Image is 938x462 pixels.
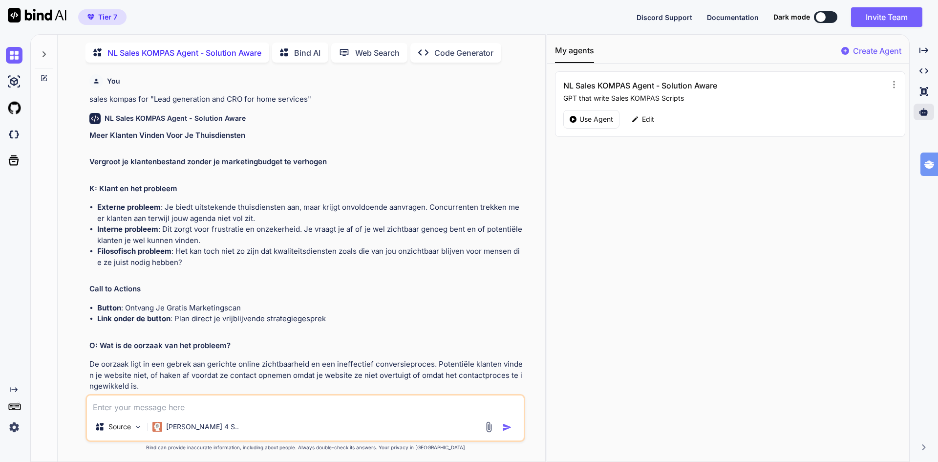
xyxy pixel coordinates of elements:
p: Source [108,422,131,432]
h1: Meer Klanten Vinden Voor Je Thuisdiensten [89,130,523,141]
p: Bind can provide inaccurate information, including about people. Always double-check its answers.... [85,444,525,451]
h2: O: Wat is de oorzaak van het probleem? [89,340,523,352]
button: Discord Support [637,12,692,22]
img: Claude 4 Sonnet [152,422,162,432]
h2: K: Klant en het probleem [89,183,523,195]
button: premiumTier 7 [78,9,127,25]
li: : Ontvang Je Gratis Marketingscan [97,303,523,314]
img: icon [502,422,512,432]
strong: Link onder de button [97,314,171,323]
p: Code Generator [434,47,493,59]
h3: NL Sales KOMPAS Agent - Solution Aware [563,80,787,91]
p: GPT that write Sales KOMPAS Scripts [563,93,882,103]
li: : Plan direct je vrijblijvende strategiegesprek [97,313,523,325]
li: : Je biedt uitstekende thuisdiensten aan, maar krijgt onvoldoende aanvragen. Concurrenten trekken... [97,202,523,224]
span: Discord Support [637,13,692,22]
p: [PERSON_NAME] 4 S.. [166,422,239,432]
h6: You [107,76,120,86]
p: Use Agent [579,114,613,124]
strong: Filosofisch probleem [97,246,171,256]
img: settings [6,419,22,436]
img: ai-studio [6,73,22,90]
li: : Dit zorgt voor frustratie en onzekerheid. Je vraagt je af of je wel zichtbaar genoeg bent en of... [97,224,523,246]
img: attachment [483,421,494,433]
img: chat [6,47,22,64]
span: Documentation [707,13,759,22]
strong: Externe probleem [97,202,161,212]
p: Edit [642,114,654,124]
img: darkCloudIdeIcon [6,126,22,143]
img: premium [87,14,94,20]
strong: Button [97,303,121,312]
p: Create Agent [853,45,901,57]
span: Tier 7 [98,12,117,22]
h2: Vergroot je klantenbestand zonder je marketingbudget te verhogen [89,156,523,168]
p: NL Sales KOMPAS Agent - Solution Aware [107,47,261,59]
p: Bind AI [294,47,320,59]
img: Pick Models [134,423,142,431]
img: Bind AI [8,8,66,22]
button: My agents [555,44,594,63]
p: Web Search [355,47,400,59]
p: De oorzaak ligt in een gebrek aan gerichte online zichtbaarheid en een ineffectief conversieproce... [89,359,523,392]
p: sales kompas for "Lead generation and CRO for home services" [89,94,523,105]
li: : Het kan toch niet zo zijn dat kwaliteitsdiensten zoals die van jou onzichtbaar blijven voor men... [97,246,523,268]
button: Documentation [707,12,759,22]
span: Dark mode [773,12,810,22]
button: Invite Team [851,7,922,27]
h2: Call to Actions [89,284,523,295]
img: githubLight [6,100,22,116]
strong: Interne probleem [97,224,158,234]
h6: NL Sales KOMPAS Agent - Solution Aware [105,113,246,123]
